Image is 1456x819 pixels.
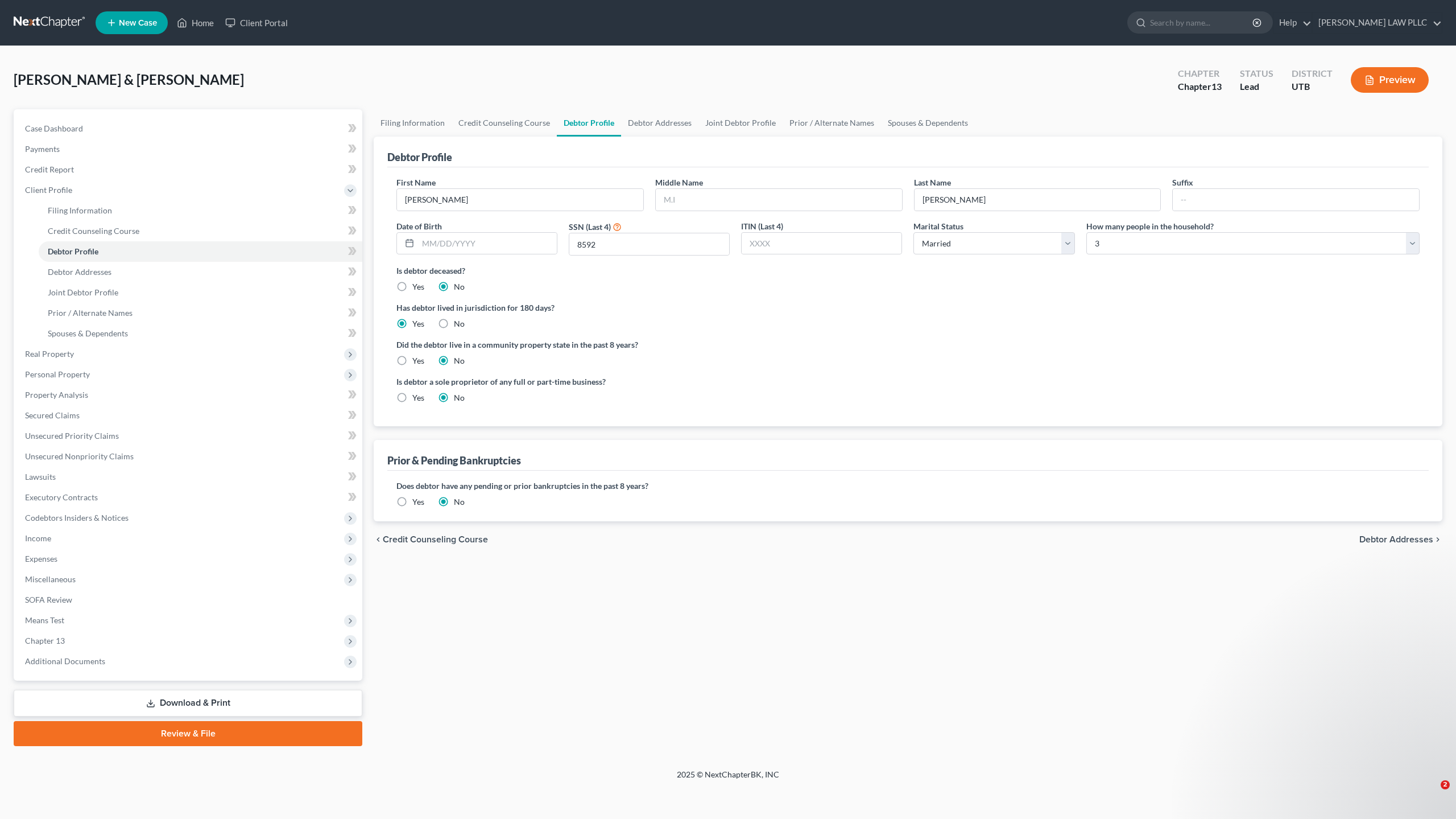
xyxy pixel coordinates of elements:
span: 2 [1441,780,1450,789]
a: Joint Debtor Profile [698,109,783,137]
label: Did the debtor live in a community property state in the past 8 years? [396,339,1420,351]
span: Prior / Alternate Names [48,308,133,318]
i: chevron_left [374,535,383,544]
input: -- [1173,189,1419,211]
span: Executory Contracts [25,492,98,502]
label: How many people in the household? [1086,220,1214,232]
span: Credit Report [25,164,74,174]
span: 13 [1211,81,1222,92]
input: -- [397,189,643,211]
label: ITIN (Last 4) [741,220,783,232]
label: Date of Birth [396,220,442,232]
a: Joint Debtor Profile [39,282,362,303]
span: Filing Information [48,205,112,215]
a: [PERSON_NAME] LAW PLLC [1313,13,1442,33]
span: Personal Property [25,369,90,379]
a: Filing Information [39,200,362,221]
label: Last Name [914,176,951,188]
label: No [454,355,465,367]
label: No [454,281,465,293]
span: Unsecured Nonpriority Claims [25,451,134,461]
a: Debtor Addresses [621,109,698,137]
div: Chapter [1178,67,1222,80]
span: Credit Counseling Course [383,535,488,544]
a: Filing Information [374,109,452,137]
a: Lawsuits [16,467,362,487]
span: Codebtors Insiders & Notices [25,513,129,522]
input: M.I [656,189,902,211]
label: Yes [412,496,424,508]
div: UTB [1292,80,1333,93]
a: Credit Counseling Course [39,221,362,241]
a: Review & File [14,721,362,746]
input: Search by name... [1150,12,1254,33]
input: MM/DD/YYYY [418,233,557,254]
button: chevron_left Credit Counseling Course [374,535,488,544]
a: Spouses & Dependents [881,109,975,137]
a: SOFA Review [16,590,362,610]
input: XXXX [569,233,729,255]
label: No [454,318,465,330]
a: Download & Print [14,690,362,717]
span: Debtor Addresses [48,267,111,277]
span: Miscellaneous [25,574,76,584]
a: Credit Counseling Course [452,109,557,137]
button: Debtor Addresses chevron_right [1359,535,1442,544]
a: Debtor Profile [39,241,362,262]
label: Middle Name [655,176,703,188]
a: Home [171,13,220,33]
label: Yes [412,318,424,330]
a: Spouses & Dependents [39,323,362,344]
div: District [1292,67,1333,80]
a: Property Analysis [16,385,362,405]
a: Help [1273,13,1312,33]
a: Debtor Addresses [39,262,362,282]
a: Prior / Alternate Names [39,303,362,323]
span: Income [25,533,51,543]
span: Additional Documents [25,656,105,666]
span: New Case [119,19,157,27]
div: Prior & Pending Bankruptcies [387,454,521,467]
label: Is debtor a sole proprietor of any full or part-time business? [396,376,903,388]
label: First Name [396,176,436,188]
span: Property Analysis [25,390,88,400]
span: Case Dashboard [25,124,83,133]
span: Client Profile [25,185,72,195]
label: No [454,496,465,508]
a: Credit Report [16,159,362,180]
span: Means Test [25,615,64,625]
a: Executory Contracts [16,487,362,508]
span: SOFA Review [25,595,72,604]
span: [PERSON_NAME] & [PERSON_NAME] [14,71,244,88]
iframe: Intercom live chat [1417,780,1445,808]
span: Payments [25,144,60,154]
span: Spouses & Dependents [48,328,128,338]
a: Secured Claims [16,405,362,426]
input: -- [915,189,1161,211]
div: Chapter [1178,80,1222,93]
a: Prior / Alternate Names [783,109,881,137]
div: Status [1240,67,1273,80]
span: Credit Counseling Course [48,226,139,236]
span: Debtor Profile [48,246,98,256]
div: Lead [1240,80,1273,93]
label: No [454,392,465,404]
span: Expenses [25,554,57,563]
label: SSN (Last 4) [569,221,611,233]
label: Yes [412,392,424,404]
label: Has debtor lived in jurisdiction for 180 days? [396,302,1420,314]
label: Yes [412,281,424,293]
span: Unsecured Priority Claims [25,431,119,441]
div: Debtor Profile [387,150,452,164]
span: Chapter 13 [25,636,65,645]
span: Debtor Addresses [1359,535,1433,544]
a: Unsecured Priority Claims [16,426,362,446]
label: Yes [412,355,424,367]
button: Preview [1351,67,1429,93]
i: chevron_right [1433,535,1442,544]
a: Debtor Profile [557,109,621,137]
label: Suffix [1172,176,1193,188]
a: Client Portal [220,13,293,33]
span: Lawsuits [25,472,56,481]
span: Secured Claims [25,410,80,420]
